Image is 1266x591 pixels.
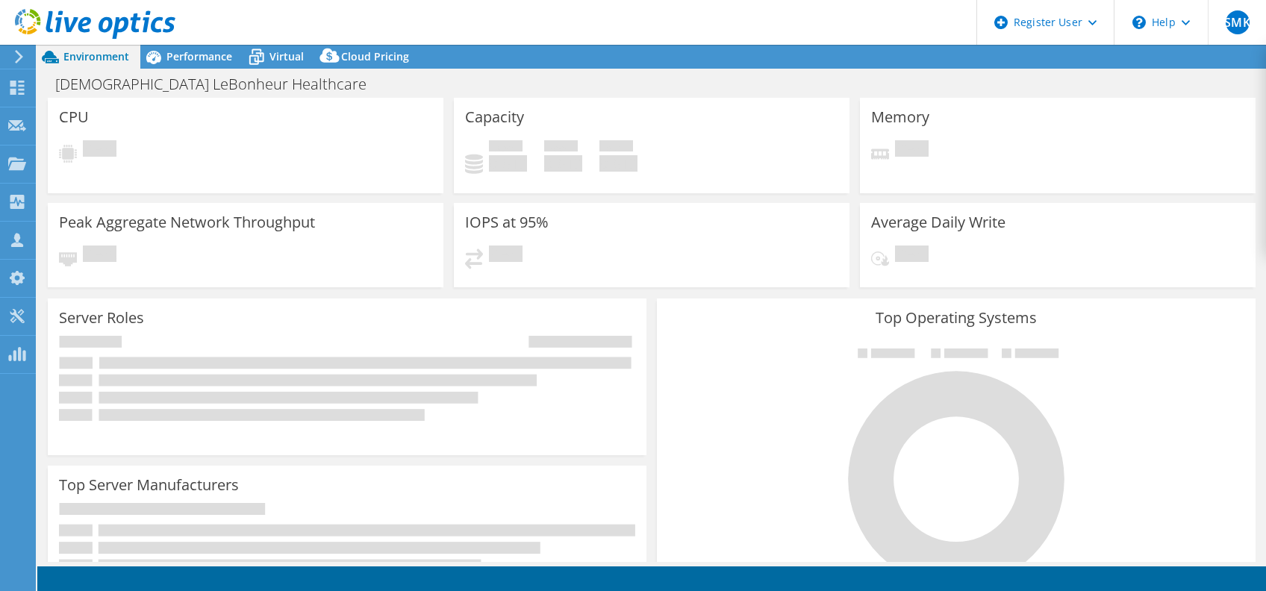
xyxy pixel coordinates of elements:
[544,155,582,172] h4: 0 GiB
[83,140,116,160] span: Pending
[59,310,144,326] h3: Server Roles
[489,155,527,172] h4: 0 GiB
[269,49,304,63] span: Virtual
[49,76,390,93] h1: [DEMOGRAPHIC_DATA] LeBonheur Healthcare
[59,214,315,231] h3: Peak Aggregate Network Throughput
[668,310,1244,326] h3: Top Operating Systems
[83,246,116,266] span: Pending
[63,49,129,63] span: Environment
[489,140,523,155] span: Used
[465,109,524,125] h3: Capacity
[341,49,409,63] span: Cloud Pricing
[166,49,232,63] span: Performance
[1132,16,1146,29] svg: \n
[871,109,929,125] h3: Memory
[489,246,523,266] span: Pending
[895,246,929,266] span: Pending
[544,140,578,155] span: Free
[59,477,239,493] h3: Top Server Manufacturers
[599,155,637,172] h4: 0 GiB
[871,214,1005,231] h3: Average Daily Write
[895,140,929,160] span: Pending
[59,109,89,125] h3: CPU
[1226,10,1250,34] span: SMK
[599,140,633,155] span: Total
[465,214,549,231] h3: IOPS at 95%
